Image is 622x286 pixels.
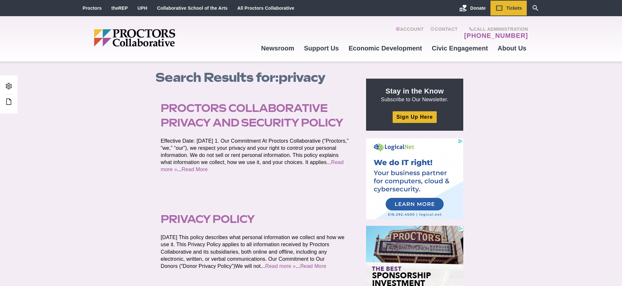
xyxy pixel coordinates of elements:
[256,39,299,57] a: Newsroom
[138,5,147,11] a: UPH
[430,27,458,39] a: Contact
[464,32,528,39] a: [PHONE_NUMBER]
[490,1,527,16] a: Tickets
[161,137,351,173] p: Effective Date: [DATE] 1. Our Commitment At Proctors Collaborative (“Proctors,” “we,” “our”), we ...
[157,5,228,11] a: Collaborative School of the Arts
[265,263,296,269] a: Read more »
[366,138,463,219] iframe: Advertisement
[111,5,128,11] a: theREP
[3,81,14,93] a: Admin Area
[161,234,351,269] p: [DATE] This policy describes what personal information we collect and how we use it. This Privacy...
[462,27,528,32] span: Call Administration
[455,1,490,16] a: Donate
[83,5,102,11] a: Proctors
[527,1,544,16] a: Search
[470,5,486,11] span: Donate
[94,29,225,47] img: Proctors logo
[374,86,455,103] p: Subscribe to Our Newsletter.
[161,102,343,129] a: Proctors Collaborative Privacy and Security Policy
[155,70,359,85] h1: privacy
[299,39,344,57] a: Support Us
[161,213,255,225] a: Privacy policy
[3,96,14,108] a: Edit this Post/Page
[300,263,327,269] a: Read More
[237,5,294,11] a: All Proctors Collaborative
[182,167,208,172] a: Read More
[155,70,279,85] span: Search Results for:
[506,5,522,11] span: Tickets
[427,39,493,57] a: Civic Engagement
[386,87,444,95] strong: Stay in the Know
[493,39,531,57] a: About Us
[396,27,424,39] a: Account
[393,111,437,123] a: Sign Up Here
[344,39,427,57] a: Economic Development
